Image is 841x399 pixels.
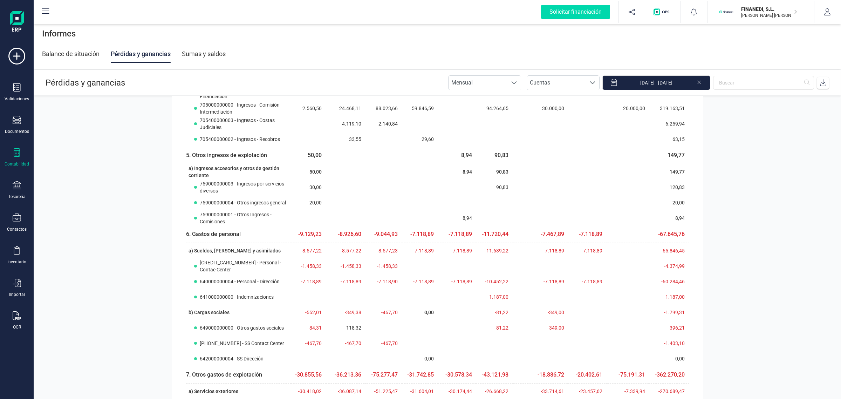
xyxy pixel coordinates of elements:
[200,355,264,362] span: 642000000004 - SS Dirección
[291,164,326,180] td: 50,00
[34,22,841,45] div: Informes
[111,45,171,63] div: Pérdidas y ganancias
[291,274,326,289] td: -7.118,89
[649,131,689,147] td: 63,15
[13,324,21,330] div: OCR
[568,243,607,259] td: -7.118,89
[513,305,568,320] td: -349,00
[649,274,689,289] td: -60.284,46
[200,101,290,115] span: 705000000000 - Ingresos - Comisión Intermediación
[649,320,689,336] td: -396,21
[326,258,365,274] td: -1.458,33
[200,117,290,131] span: 705400000003 - Ingresos - Costas Judiciales
[649,258,689,274] td: -4.374,99
[741,6,797,13] p: FINANEDI, S.L.
[365,366,402,384] td: -75.277,47
[200,278,280,285] span: 640000000004 - Personal - Dirección
[365,258,402,274] td: -1.458,33
[476,180,513,195] td: 90,83
[476,274,513,289] td: -10.452,22
[568,274,607,289] td: -7.118,89
[291,305,326,320] td: -552,01
[402,131,438,147] td: 29,60
[200,340,284,347] span: [PHONE_NUMBER] - SS Contact Center
[438,210,476,226] td: 8,94
[649,243,689,259] td: -65.846,45
[649,305,689,320] td: -1.799,31
[476,164,513,180] td: 90,83
[365,243,402,259] td: -8.577,23
[10,11,24,34] img: Logo Finanedi
[402,243,438,259] td: -7.118,89
[649,116,689,131] td: 6.259,94
[365,274,402,289] td: -7.118,90
[189,388,238,394] span: a) Servicios exteriores
[513,320,568,336] td: -349,00
[200,180,290,194] span: 759000000003 - Ingresos por servicios diversos
[200,293,274,300] span: 641000000000 - Indemnizaciones
[186,152,267,158] span: 5. Otros ingresos de explotación
[527,76,586,90] span: Cuentas
[649,164,689,180] td: 149,77
[513,274,568,289] td: -7.118,89
[291,226,326,243] td: -9.129,23
[513,226,568,243] td: -7.467,89
[476,320,513,336] td: -81,22
[513,101,568,116] td: 30.000,00
[649,336,689,351] td: -1.403,10
[326,305,365,320] td: -349,38
[365,101,402,116] td: 88.023,66
[402,351,438,366] td: 0,00
[649,195,689,210] td: 20,00
[291,366,326,384] td: -30.855,56
[291,258,326,274] td: -1.458,33
[7,226,27,232] div: Contactos
[438,147,476,164] td: 8,94
[200,136,280,143] span: 705400000002 - Ingresos - Recobros
[291,195,326,210] td: 20,00
[365,226,402,243] td: -9.044,93
[716,1,806,23] button: FIFINANEDI, S.L.[PERSON_NAME] [PERSON_NAME]
[5,161,29,167] div: Contabilidad
[438,226,476,243] td: -7.118,89
[365,336,402,351] td: -467,70
[402,274,438,289] td: -7.118,89
[476,289,513,305] td: -1.187,00
[649,289,689,305] td: -1.187,00
[438,366,476,384] td: -30.578,34
[449,76,507,90] span: Mensual
[291,336,326,351] td: -467,70
[513,366,568,384] td: -18.886,72
[649,366,689,384] td: -362.270,20
[568,366,607,384] td: -20.402,61
[189,165,279,178] span: a) Ingresos accesorios y otros de gestión corriente
[476,366,513,384] td: -43.121,98
[365,116,402,131] td: 2.140,84
[654,8,672,15] img: Logo de OPS
[649,147,689,164] td: 149,77
[438,243,476,259] td: -7.118,89
[326,131,365,147] td: 33,55
[649,1,676,23] button: Logo de OPS
[326,366,365,384] td: -36.213,36
[291,180,326,195] td: 30,00
[513,243,568,259] td: -7.118,89
[649,210,689,226] td: 8,94
[438,164,476,180] td: 8,94
[326,226,365,243] td: -8.926,60
[713,76,814,90] input: Buscar
[326,274,365,289] td: -7.118,89
[5,96,29,102] div: Validaciones
[5,129,29,134] div: Documentos
[568,226,607,243] td: -7.118,89
[189,248,281,253] span: a) Sueldos, [PERSON_NAME] y asimilados
[607,366,649,384] td: -75.191,31
[476,305,513,320] td: -81,22
[182,45,226,63] div: Sumas y saldos
[291,101,326,116] td: 2.560,50
[186,371,262,378] span: 7. Otros gastos de explotación
[649,101,689,116] td: 319.163,51
[365,305,402,320] td: -467,70
[7,259,26,265] div: Inventario
[8,194,26,199] div: Tesorería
